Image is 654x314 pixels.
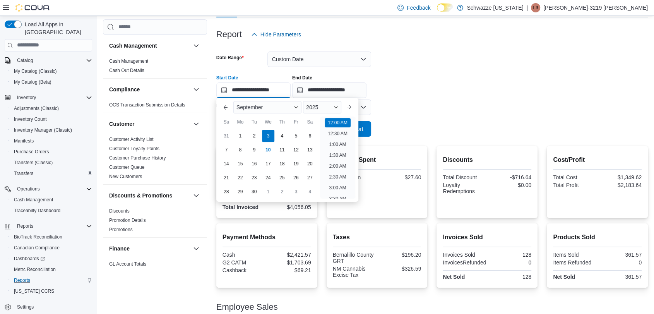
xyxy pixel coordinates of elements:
[553,182,596,188] div: Total Profit
[248,185,260,198] div: day-30
[109,137,154,142] a: Customer Activity List
[326,183,349,192] li: 3:00 AM
[17,223,33,229] span: Reports
[14,221,36,231] button: Reports
[378,174,421,180] div: $27.60
[8,286,95,297] button: [US_STATE] CCRS
[109,270,143,276] span: GL Transactions
[14,277,30,283] span: Reports
[216,75,238,81] label: Start Date
[109,42,190,50] button: Cash Management
[276,158,288,170] div: day-18
[326,140,349,149] li: 1:00 AM
[262,158,274,170] div: day-17
[14,170,33,177] span: Transfers
[599,259,642,266] div: 0
[14,105,59,112] span: Adjustments (Classic)
[8,275,95,286] button: Reports
[234,172,247,184] div: day-22
[11,287,92,296] span: Washington CCRS
[14,197,53,203] span: Cash Management
[320,117,355,199] ul: Time
[11,195,56,204] a: Cash Management
[303,101,341,113] div: Button. Open the year selector. 2025 is currently selected.
[262,116,274,128] div: We
[14,221,92,231] span: Reports
[14,245,60,251] span: Canadian Compliance
[14,288,54,294] span: [US_STATE] CCRS
[109,173,142,180] span: New Customers
[192,119,201,129] button: Customer
[109,192,172,199] h3: Discounts & Promotions
[11,206,92,215] span: Traceabilty Dashboard
[109,86,140,93] h3: Compliance
[192,41,201,50] button: Cash Management
[268,204,311,210] div: $4,056.05
[216,30,242,39] h3: Report
[233,101,301,113] div: Button. Open the month selector. September is currently selected.
[14,208,60,214] span: Traceabilty Dashboard
[333,252,375,264] div: Bernalillo County GRT
[11,169,36,178] a: Transfers
[223,252,265,258] div: Cash
[17,304,34,310] span: Settings
[109,146,159,151] a: Customer Loyalty Points
[11,276,33,285] a: Reports
[109,208,130,214] a: Discounts
[304,158,316,170] div: day-20
[109,155,166,161] a: Customer Purchase History
[8,157,95,168] button: Transfers (Classic)
[216,55,244,61] label: Date Range
[220,116,233,128] div: Su
[109,174,142,179] a: New Customers
[234,144,247,156] div: day-8
[192,191,201,200] button: Discounts & Promotions
[223,233,311,242] h2: Payment Methods
[109,42,157,50] h3: Cash Management
[304,116,316,128] div: Sa
[223,259,265,266] div: G2 CATM
[533,3,538,12] span: L3
[11,169,92,178] span: Transfers
[17,94,36,101] span: Inventory
[14,79,51,85] span: My Catalog (Beta)
[306,104,318,110] span: 2025
[8,232,95,242] button: BioTrack Reconciliation
[553,174,596,180] div: Total Cost
[467,3,524,12] p: Schwazze [US_STATE]
[109,120,134,128] h3: Customer
[11,136,37,146] a: Manifests
[443,259,486,266] div: InvoicesRefunded
[333,233,421,242] h2: Taxes
[489,274,531,280] div: 128
[290,172,302,184] div: day-26
[14,93,39,102] button: Inventory
[11,195,92,204] span: Cash Management
[262,144,274,156] div: day-10
[553,252,596,258] div: Items Sold
[109,164,144,170] span: Customer Queue
[248,144,260,156] div: day-9
[526,3,528,12] p: |
[248,116,260,128] div: Tu
[8,146,95,157] button: Purchase Orders
[8,264,95,275] button: Metrc Reconciliation
[276,116,288,128] div: Th
[325,118,351,127] li: 12:00 AM
[11,232,65,242] a: BioTrack Reconciliation
[236,104,263,110] span: September
[220,172,233,184] div: day-21
[8,205,95,216] button: Traceabilty Dashboard
[2,221,95,232] button: Reports
[11,104,92,113] span: Adjustments (Classic)
[326,172,349,182] li: 2:30 AM
[8,77,95,88] button: My Catalog (Beta)
[290,144,302,156] div: day-12
[14,302,92,312] span: Settings
[599,252,642,258] div: 361.57
[276,144,288,156] div: day-11
[234,158,247,170] div: day-15
[15,4,50,12] img: Cova
[109,261,146,267] span: GL Account Totals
